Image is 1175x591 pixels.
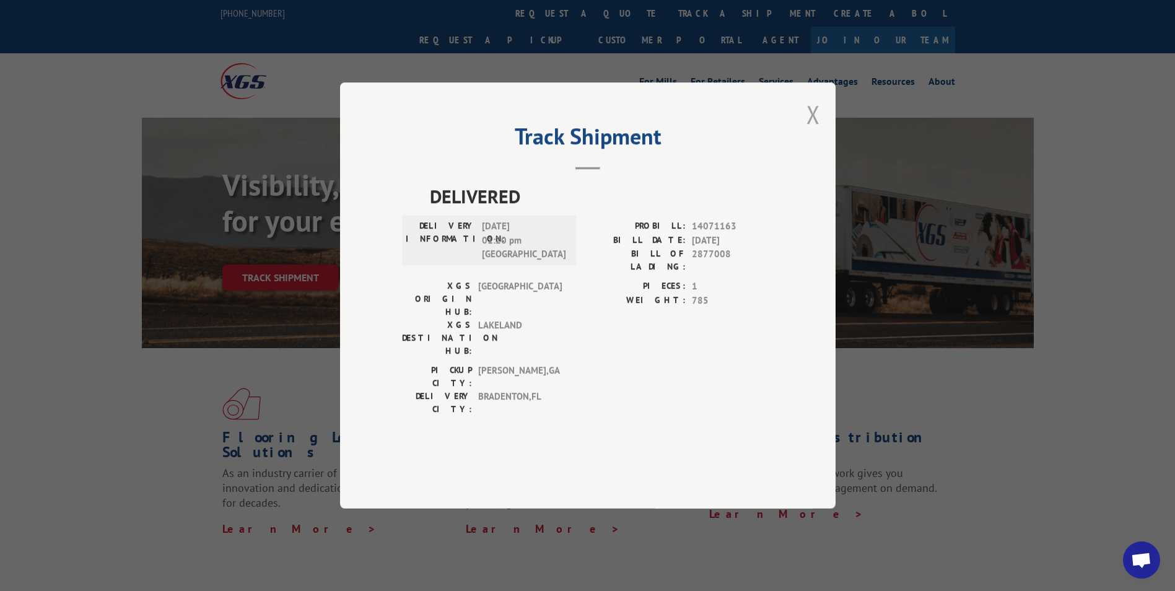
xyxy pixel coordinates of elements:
button: Close modal [806,98,820,131]
label: WEIGHT: [588,294,686,308]
label: PICKUP CITY: [402,364,472,390]
span: [PERSON_NAME] , GA [478,364,562,390]
span: 2877008 [692,247,774,273]
span: [DATE] 01:20 pm [GEOGRAPHIC_DATA] [482,219,566,261]
span: BRADENTON , FL [478,390,562,416]
label: PROBILL: [588,219,686,234]
label: DELIVERY CITY: [402,390,472,416]
div: Open chat [1123,541,1160,579]
label: BILL DATE: [588,234,686,248]
label: BILL OF LADING: [588,247,686,273]
span: [GEOGRAPHIC_DATA] [478,279,562,318]
span: DELIVERED [430,182,774,210]
h2: Track Shipment [402,128,774,151]
label: XGS DESTINATION HUB: [402,318,472,357]
span: [DATE] [692,234,774,248]
label: DELIVERY INFORMATION: [406,219,476,261]
span: 14071163 [692,219,774,234]
label: XGS ORIGIN HUB: [402,279,472,318]
span: 1 [692,279,774,294]
span: LAKELAND [478,318,562,357]
label: PIECES: [588,279,686,294]
span: 785 [692,294,774,308]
